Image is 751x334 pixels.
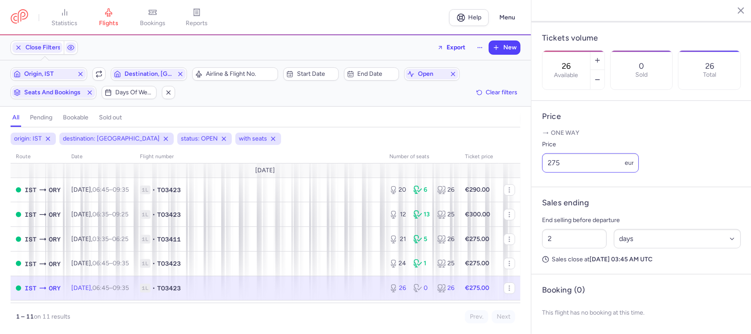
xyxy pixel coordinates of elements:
[389,259,407,268] div: 24
[140,19,165,27] span: bookings
[358,71,396,78] span: End date
[16,313,34,320] strong: 1 – 11
[635,71,648,78] p: Sold
[152,186,155,194] span: •
[414,235,431,244] div: 5
[71,211,128,218] span: [DATE],
[206,71,275,78] span: Airline & Flight No.
[66,150,135,163] th: date
[152,210,155,219] span: •
[16,286,21,291] span: OPEN
[112,235,128,243] time: 06:25
[140,210,150,219] span: 1L
[113,284,129,292] time: 09:35
[11,86,96,99] button: Seats and bookings
[63,114,88,122] h4: bookable
[102,86,157,99] button: Days of week
[49,259,61,269] span: Orly, Paris, France
[283,67,339,81] button: Start date
[152,259,155,268] span: •
[92,260,129,267] span: –
[157,235,181,244] span: TO3411
[389,186,407,194] div: 20
[52,19,78,27] span: statistics
[49,210,61,219] span: Orly, Paris, France
[157,259,181,268] span: TO3423
[389,210,407,219] div: 12
[465,211,490,218] strong: €300.00
[542,129,741,137] p: One way
[256,167,275,174] span: [DATE]
[389,284,407,293] div: 26
[112,211,128,218] time: 09:25
[25,259,37,269] span: Istanbul Airport, İstanbul, Turkey
[71,260,129,267] span: [DATE],
[12,114,19,122] h4: all
[99,19,118,27] span: flights
[26,44,61,51] span: Close Filters
[418,71,446,78] span: open
[24,89,83,96] span: Seats and bookings
[157,284,181,293] span: TO3423
[140,186,150,194] span: 1L
[465,235,489,243] strong: €275.00
[181,134,218,143] span: status: OPEN
[186,19,208,27] span: reports
[384,150,460,163] th: number of seats
[489,41,520,54] button: New
[437,186,454,194] div: 26
[492,310,515,323] button: Next
[92,211,109,218] time: 06:35
[554,72,578,79] label: Available
[437,235,454,244] div: 26
[25,185,37,195] span: Istanbul Airport, İstanbul, Turkey
[43,8,87,27] a: statistics
[49,234,61,244] span: Orly, Paris, France
[473,86,520,99] button: Clear filters
[92,284,109,292] time: 06:45
[542,285,585,295] h4: Booking (0)
[157,210,181,219] span: TO3423
[30,114,52,122] h4: pending
[152,235,155,244] span: •
[703,71,716,78] p: Total
[542,256,741,263] p: Sales close at
[92,211,128,218] span: –
[34,313,70,320] span: on 11 results
[542,215,741,226] p: End selling before departure
[140,235,150,244] span: 1L
[469,14,482,21] span: Help
[152,284,155,293] span: •
[99,114,122,122] h4: sold out
[542,139,639,150] label: Price
[125,71,174,78] span: Destination, [GEOGRAPHIC_DATA]
[639,62,644,71] p: 0
[115,89,154,96] span: Days of week
[239,134,267,143] span: with seats
[16,237,21,242] span: OPEN
[92,284,129,292] span: –
[465,186,490,193] strong: €290.00
[590,256,652,263] strong: [DATE] 03:45 AM UTC
[486,89,517,96] span: Clear filters
[414,210,431,219] div: 13
[389,235,407,244] div: 21
[113,260,129,267] time: 09:35
[131,8,175,27] a: bookings
[447,44,465,51] span: Export
[49,283,61,293] span: Orly, Paris, France
[437,284,454,293] div: 26
[71,186,129,193] span: [DATE],
[92,260,109,267] time: 06:45
[460,150,498,163] th: Ticket price
[92,235,109,243] time: 03:35
[11,9,28,26] a: CitizenPlane red outlined logo
[542,153,639,173] input: ---
[705,62,714,71] p: 26
[297,71,336,78] span: Start date
[11,67,87,81] button: Origin, IST
[404,67,460,81] button: open
[157,186,181,194] span: TO3423
[625,159,634,167] span: eur
[465,310,488,323] button: Prev.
